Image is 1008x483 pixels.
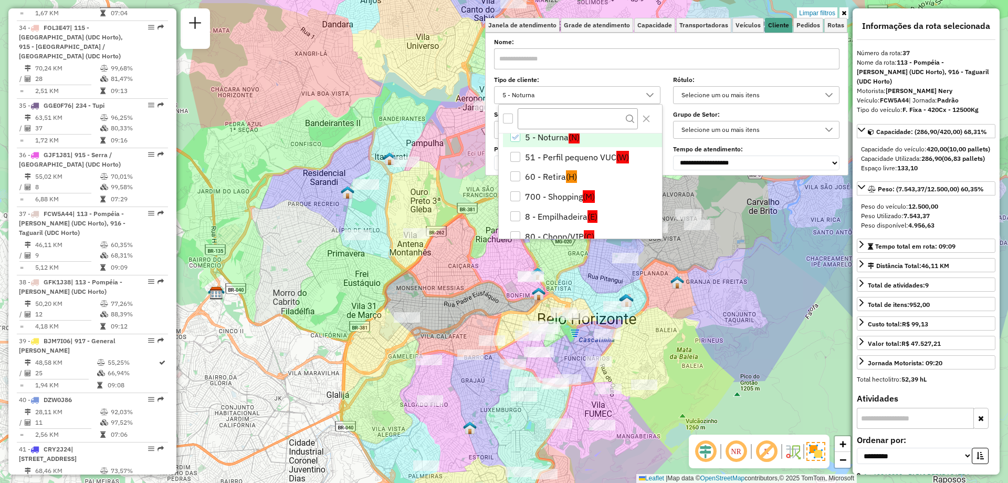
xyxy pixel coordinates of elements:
[619,293,633,307] img: Warecloud Saudade
[100,311,108,317] i: % de utilização da cubagem
[19,337,115,354] span: 39 -
[503,207,662,227] li: 8 - Empilhadeira
[857,181,995,196] a: Peso: (7.543,37/12.500,00) 60,35%
[110,194,163,204] td: 07:29
[157,102,164,108] em: Rota exportada
[868,281,929,289] span: Total de atividades:
[100,323,106,330] i: Tempo total em rota
[19,151,121,168] span: | 915 - Serra / [GEOGRAPHIC_DATA] (UDC Horto)
[44,101,71,109] span: GGE0F76
[693,439,718,464] span: Ocultar deslocamento
[927,145,947,153] strong: 420,00
[857,58,989,85] strong: 113 - Pompéia - [PERSON_NAME] (UDC Horto), 916 - Taguaril (UDC Horto)
[864,472,970,480] a: 1 - 63262828 - PAPAI BEBIDAS LTDA
[19,151,121,168] span: 36 -
[835,436,850,452] a: Zoom in
[100,431,106,438] i: Tempo total em rota
[25,242,31,248] i: Distância Total
[157,279,164,285] em: Rota exportada
[19,123,24,133] td: /
[159,359,165,366] i: Rota otimizada
[35,309,100,320] td: 12
[861,163,991,173] div: Espaço livre:
[19,24,123,60] span: 34 -
[97,382,102,388] i: Tempo total em rota
[564,22,630,28] span: Grade de atendimento
[157,396,164,403] em: Rota exportada
[97,359,105,366] i: % de utilização do peso
[768,22,789,28] span: Cliente
[857,355,995,369] a: Jornada Motorista: 09:20
[19,101,104,109] span: 35 -
[886,87,952,95] strong: [PERSON_NAME] Nery
[110,299,163,309] td: 77,26%
[25,468,31,474] i: Distância Total
[25,173,31,180] i: Distância Total
[499,28,662,306] ul: Option List
[868,261,949,271] div: Distância Total:
[736,22,761,28] span: Veículos
[839,453,846,466] span: −
[19,74,24,84] td: /
[35,250,100,261] td: 9
[35,380,97,390] td: 1,94 KM
[110,466,163,476] td: 73,57%
[157,210,164,217] em: Rota exportada
[861,154,991,163] div: Capacidade Utilizada:
[880,96,909,104] strong: FCW5A44
[670,275,684,289] img: Cross Dock
[110,74,163,84] td: 81,47%
[784,443,801,460] img: Fluxo de ruas
[909,301,930,309] strong: 952,00
[25,76,31,82] i: Total de Atividades
[876,128,987,136] span: Capacidade: (286,90/420,00) 68,31%
[868,300,930,310] div: Total de itens:
[503,147,662,167] li: 51 - Perfil pequeno VUC
[868,358,942,368] div: Jornada Motorista: 09:20
[25,370,31,376] i: Total de Atividades
[100,264,106,271] i: Tempo total em rota
[148,396,154,403] em: Opções
[494,110,660,119] label: Setor:
[110,182,163,192] td: 99,58%
[100,196,106,202] i: Tempo total em rota
[503,187,662,207] li: 700 - Shopping
[902,320,928,328] strong: R$ 99,13
[110,417,163,428] td: 97,52%
[857,434,995,446] label: Ordenar por:
[678,87,819,104] div: Selecione um ou mais itens
[897,164,918,172] strong: 133,10
[19,445,77,463] span: | [STREET_ADDRESS]
[100,409,108,415] i: % de utilização do peso
[857,239,995,253] a: Tempo total em rota: 09:09
[19,278,122,295] span: 38 -
[148,337,154,344] em: Opções
[110,309,163,320] td: 88,39%
[157,446,164,452] em: Rota exportada
[494,37,839,47] label: Nome:
[35,86,100,96] td: 2,51 KM
[901,375,927,383] strong: 52,39 hL
[25,409,31,415] i: Distância Total
[19,396,72,404] span: 40 -
[110,407,163,417] td: 92,03%
[857,375,995,384] div: Total hectolitro:
[857,198,995,234] div: Peso: (7.543,37/12.500,00) 60,35%
[148,24,154,30] em: Opções
[19,24,123,60] span: | 115 - [GEOGRAPHIC_DATA] (UDC Horto), 915 - [GEOGRAPHIC_DATA] / [GEOGRAPHIC_DATA] (UDC Horto)
[488,22,556,28] span: Janela de atendimento
[503,127,662,147] li: 5 - Noturna
[19,8,24,18] td: =
[19,337,115,354] span: | 917 - General [PERSON_NAME]
[673,110,839,119] label: Grupo de Setor:
[35,357,97,368] td: 48,58 KM
[110,135,163,146] td: 09:16
[857,316,995,331] a: Custo total:R$ 99,13
[909,96,959,104] span: | Jornada:
[19,182,24,192] td: /
[19,86,24,96] td: =
[35,171,100,182] td: 55,02 KM
[383,152,396,166] img: Warecloud Parque Pedro ll
[35,429,100,440] td: 2,56 KM
[100,88,106,94] i: Tempo total em rota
